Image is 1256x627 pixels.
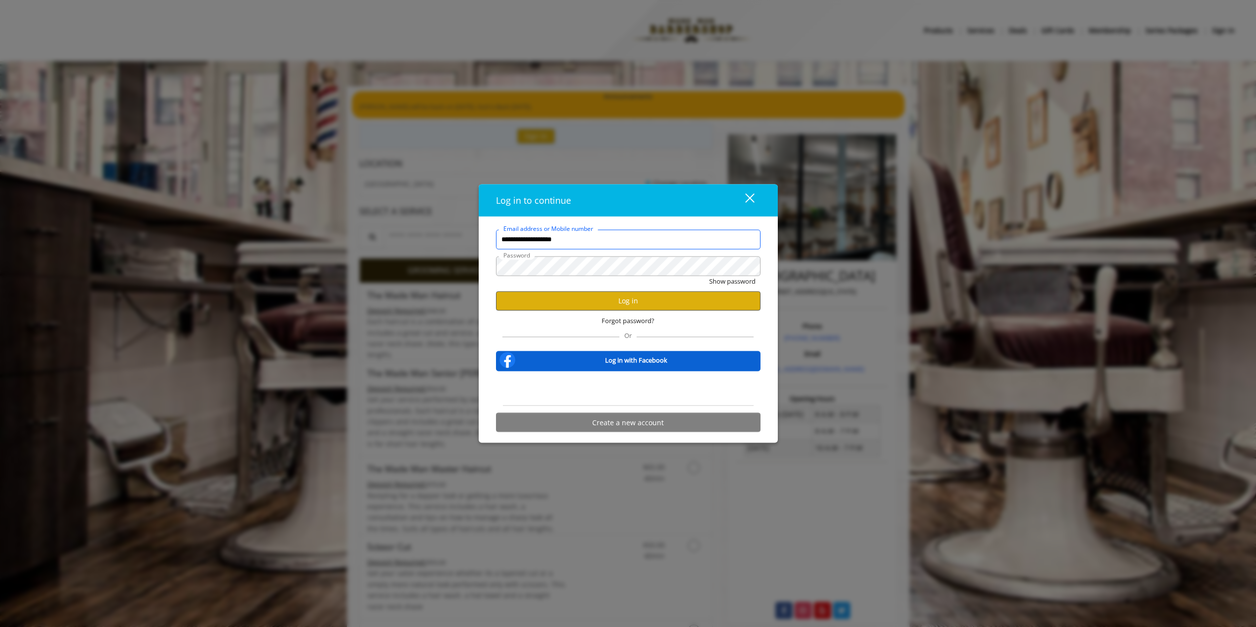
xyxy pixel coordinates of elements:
[709,276,756,286] button: Show password
[496,194,571,206] span: Log in to continue
[727,190,761,210] button: close dialog
[605,355,667,366] b: Log in with Facebook
[496,229,761,249] input: Email address or Mobile number
[497,350,517,370] img: facebook-logo
[619,331,637,340] span: Or
[498,223,598,233] label: Email address or Mobile number
[498,250,535,259] label: Password
[734,193,754,208] div: close dialog
[602,315,654,326] span: Forgot password?
[574,378,683,400] iframe: Sign in with Google Button
[496,413,761,432] button: Create a new account
[496,291,761,310] button: Log in
[496,256,761,276] input: Password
